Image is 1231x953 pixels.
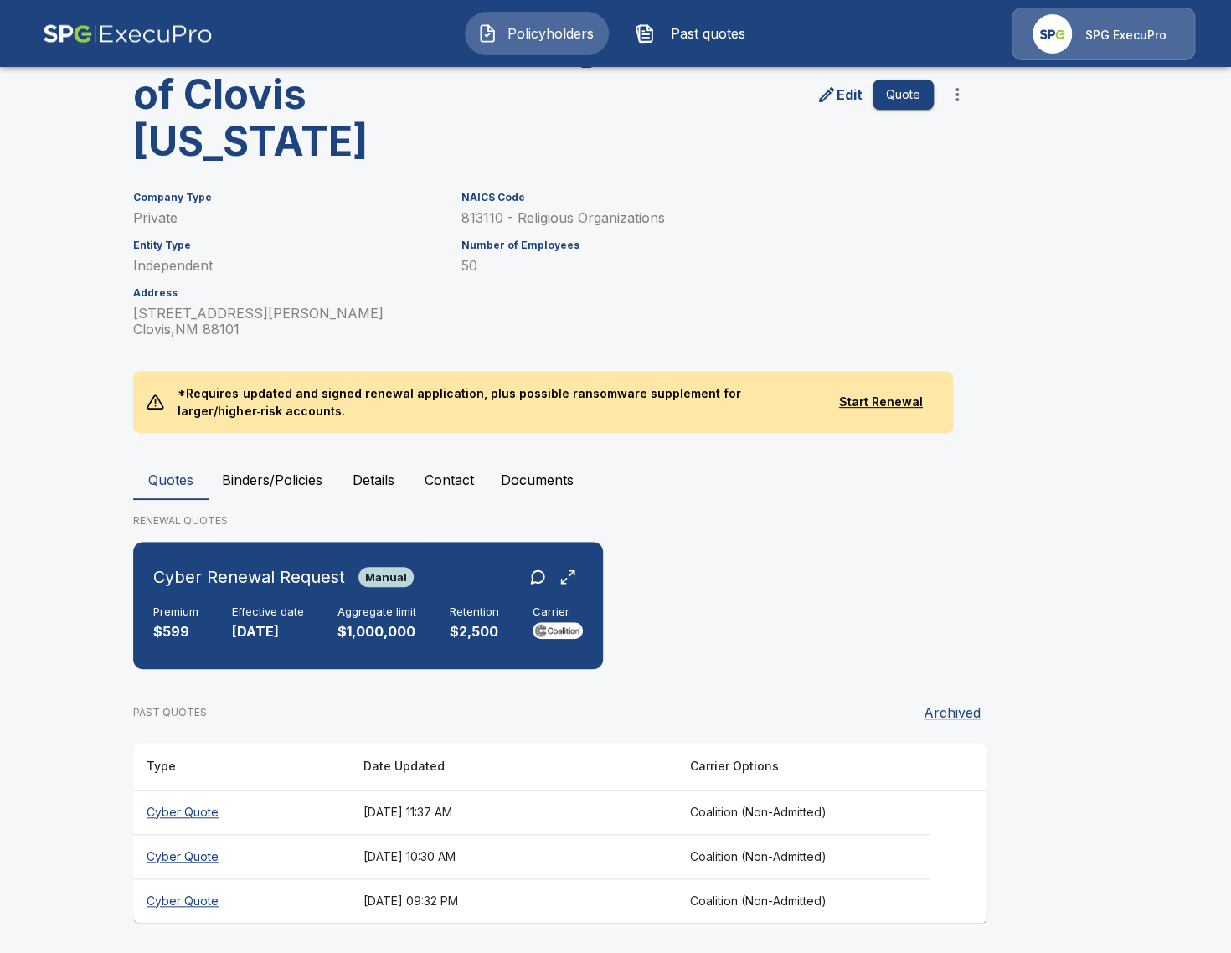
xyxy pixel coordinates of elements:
p: *Requires updated and signed renewal application, plus possible ransomware supplement for larger/... [164,371,822,433]
h6: Premium [153,605,198,619]
th: [DATE] 11:37 AM [350,790,676,834]
a: Agency IconSPG ExecuPro [1012,8,1195,60]
span: Policyholders [504,23,596,44]
button: Past quotes IconPast quotes [622,12,766,55]
img: Carrier [533,622,583,639]
th: [DATE] 09:32 PM [350,878,676,923]
p: [DATE] [232,622,304,641]
button: more [940,78,974,111]
p: SPG ExecuPro [1085,27,1167,44]
th: Cyber Quote [133,878,350,923]
th: Coalition (Non-Admitted) [676,834,930,878]
p: Edit [837,85,863,105]
th: Type [133,743,350,791]
p: RENEWAL QUOTES [133,513,1098,528]
th: Cyber Quote [133,790,350,834]
p: 813110 - Religious Organizations [461,210,934,226]
button: Details [336,460,411,500]
p: Independent [133,258,441,274]
button: Archived [917,696,987,729]
h6: Entity Type [133,240,441,251]
p: 50 [461,258,934,274]
p: $599 [153,622,198,641]
button: Quote [873,80,934,111]
th: Coalition (Non-Admitted) [676,878,930,923]
h6: Cyber Renewal Request [153,564,345,590]
p: $2,500 [450,622,499,641]
p: Private [133,210,441,226]
th: [DATE] 10:30 AM [350,834,676,878]
h6: Number of Employees [461,240,934,251]
p: [STREET_ADDRESS][PERSON_NAME] Clovis , NM 88101 [133,306,441,337]
h6: Retention [450,605,499,619]
img: Past quotes Icon [635,23,655,44]
img: AA Logo [43,8,213,60]
button: Binders/Policies [209,460,336,500]
h6: Address [133,287,441,299]
th: Carrier Options [676,743,930,791]
div: policyholder tabs [133,460,1098,500]
h6: Effective date [232,605,304,619]
th: Date Updated [350,743,676,791]
img: Agency Icon [1033,14,1072,54]
table: responsive table [133,743,987,923]
button: Start Renewal [822,387,940,418]
h3: [DEMOGRAPHIC_DATA] of Clovis [US_STATE] [133,24,547,165]
p: $1,000,000 [337,622,416,641]
button: Quotes [133,460,209,500]
h6: NAICS Code [461,192,934,203]
span: Past quotes [662,23,754,44]
h6: Company Type [133,192,441,203]
h6: Carrier [533,605,583,619]
h6: Aggregate limit [337,605,416,619]
th: Coalition (Non-Admitted) [676,790,930,834]
button: Documents [487,460,587,500]
button: Policyholders IconPolicyholders [465,12,609,55]
th: Cyber Quote [133,834,350,878]
img: Policyholders Icon [477,23,497,44]
a: edit [813,81,866,108]
button: Contact [411,460,487,500]
span: Manual [358,570,414,584]
p: PAST QUOTES [133,705,207,720]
